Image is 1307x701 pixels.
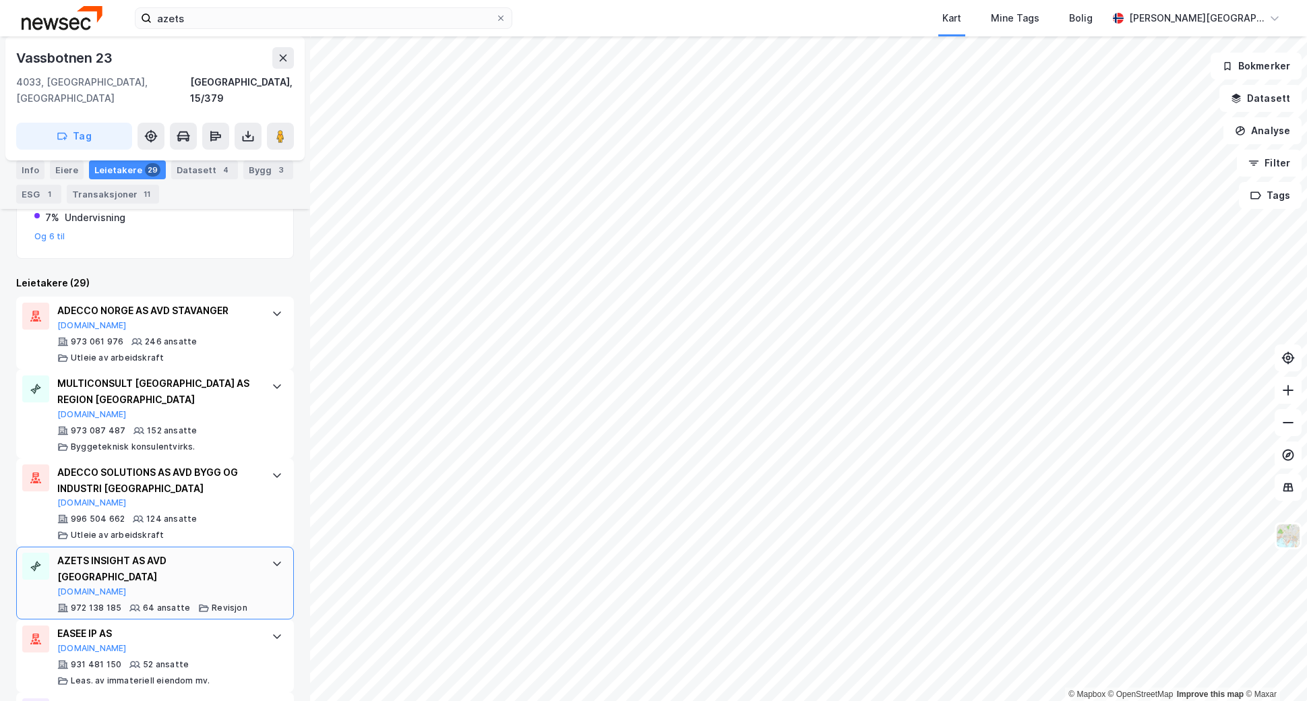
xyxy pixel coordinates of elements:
[145,336,197,347] div: 246 ansatte
[57,303,258,319] div: ADECCO NORGE AS AVD STAVANGER
[1275,523,1301,549] img: Z
[34,231,65,242] button: Og 6 til
[71,425,125,436] div: 973 087 487
[140,187,154,201] div: 11
[57,464,258,497] div: ADECCO SOLUTIONS AS AVD BYGG OG INDUSTRI [GEOGRAPHIC_DATA]
[274,163,288,177] div: 3
[1129,10,1264,26] div: [PERSON_NAME][GEOGRAPHIC_DATA]
[143,659,189,670] div: 52 ansatte
[57,375,258,408] div: MULTICONSULT [GEOGRAPHIC_DATA] AS REGION [GEOGRAPHIC_DATA]
[1068,690,1105,699] a: Mapbox
[89,160,166,179] div: Leietakere
[71,530,164,541] div: Utleie av arbeidskraft
[65,210,125,226] div: Undervisning
[1219,85,1302,112] button: Datasett
[212,603,247,613] div: Revisjon
[57,320,127,331] button: [DOMAIN_NAME]
[16,47,115,69] div: Vassbotnen 23
[16,185,61,204] div: ESG
[942,10,961,26] div: Kart
[16,123,132,150] button: Tag
[146,514,197,524] div: 124 ansatte
[50,160,84,179] div: Eiere
[243,160,293,179] div: Bygg
[57,409,127,420] button: [DOMAIN_NAME]
[145,163,160,177] div: 29
[991,10,1039,26] div: Mine Tags
[57,643,127,654] button: [DOMAIN_NAME]
[71,353,164,363] div: Utleie av arbeidskraft
[71,675,210,686] div: Leas. av immateriell eiendom mv.
[57,553,258,585] div: AZETS INSIGHT AS AVD [GEOGRAPHIC_DATA]
[171,160,238,179] div: Datasett
[42,187,56,201] div: 1
[57,626,258,642] div: EASEE IP AS
[22,6,102,30] img: newsec-logo.f6e21ccffca1b3a03d2d.png
[219,163,233,177] div: 4
[152,8,495,28] input: Søk på adresse, matrikkel, gårdeiere, leietakere eller personer
[1237,150,1302,177] button: Filter
[45,210,59,226] div: 7%
[57,497,127,508] button: [DOMAIN_NAME]
[71,514,125,524] div: 996 504 662
[1211,53,1302,80] button: Bokmerker
[71,603,121,613] div: 972 138 185
[71,659,121,670] div: 931 481 150
[67,185,159,204] div: Transaksjoner
[57,586,127,597] button: [DOMAIN_NAME]
[71,336,123,347] div: 973 061 976
[1108,690,1174,699] a: OpenStreetMap
[71,441,195,452] div: Byggeteknisk konsulentvirks.
[147,425,197,436] div: 152 ansatte
[1069,10,1093,26] div: Bolig
[16,160,44,179] div: Info
[143,603,190,613] div: 64 ansatte
[1223,117,1302,144] button: Analyse
[16,275,294,291] div: Leietakere (29)
[1177,690,1244,699] a: Improve this map
[190,74,294,106] div: [GEOGRAPHIC_DATA], 15/379
[1240,636,1307,701] div: Kontrollprogram for chat
[1240,636,1307,701] iframe: Chat Widget
[1239,182,1302,209] button: Tags
[16,74,190,106] div: 4033, [GEOGRAPHIC_DATA], [GEOGRAPHIC_DATA]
